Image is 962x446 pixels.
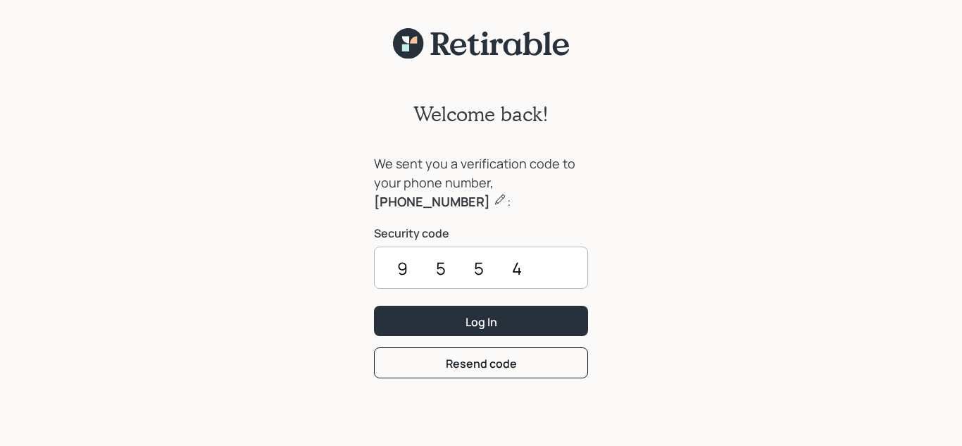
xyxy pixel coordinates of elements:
[374,347,588,378] button: Resend code
[374,193,490,210] b: [PHONE_NUMBER]
[374,306,588,336] button: Log In
[446,356,517,371] div: Resend code
[374,247,588,289] input: ••••
[413,102,549,126] h2: Welcome back!
[374,154,588,211] div: We sent you a verification code to your phone number, :
[466,314,497,330] div: Log In
[374,225,588,241] label: Security code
